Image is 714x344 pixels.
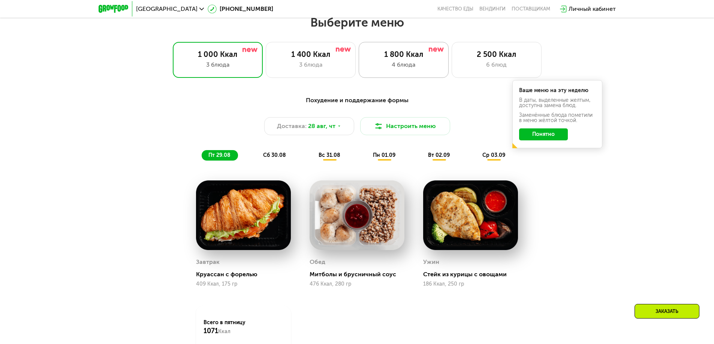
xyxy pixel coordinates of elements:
div: 1 800 Ккал [367,50,441,59]
div: поставщикам [512,6,550,12]
a: Вендинги [479,6,506,12]
div: Личный кабинет [569,4,616,13]
div: 409 Ккал, 175 гр [196,281,291,287]
span: сб 30.08 [263,152,286,158]
span: пн 01.09 [373,152,395,158]
div: 2 500 Ккал [460,50,534,59]
div: Стейк из курицы с овощами [423,271,524,278]
div: 6 блюд [460,60,534,69]
span: [GEOGRAPHIC_DATA] [136,6,198,12]
div: Обед [310,256,325,268]
span: вт 02.09 [428,152,450,158]
button: Понятно [519,128,568,140]
div: В даты, выделенные желтым, доступна замена блюд. [519,98,596,108]
span: вс 31.08 [319,152,340,158]
span: Ккал [218,328,231,335]
div: 1 000 Ккал [181,50,255,59]
div: Завтрак [196,256,220,268]
div: Похудение и поддержание формы [135,96,579,105]
span: Доставка: [277,122,307,131]
div: Ваше меню на эту неделю [519,88,596,93]
span: пт 29.08 [208,152,231,158]
div: Круассан с форелью [196,271,297,278]
div: Заказать [635,304,699,319]
a: Качество еды [437,6,473,12]
div: 3 блюда [181,60,255,69]
a: [PHONE_NUMBER] [208,4,273,13]
span: ср 03.09 [482,152,505,158]
div: Ужин [423,256,439,268]
div: 4 блюда [367,60,441,69]
span: 1071 [204,327,218,335]
div: Заменённые блюда пометили в меню жёлтой точкой. [519,113,596,123]
span: 28 авг, чт [308,122,335,131]
div: 476 Ккал, 280 гр [310,281,404,287]
div: Митболы и брусничный соус [310,271,410,278]
h2: Выберите меню [24,15,690,30]
button: Настроить меню [360,117,450,135]
div: 186 Ккал, 250 гр [423,281,518,287]
div: Всего в пятницу [204,319,283,335]
div: 1 400 Ккал [274,50,348,59]
div: 3 блюда [274,60,348,69]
